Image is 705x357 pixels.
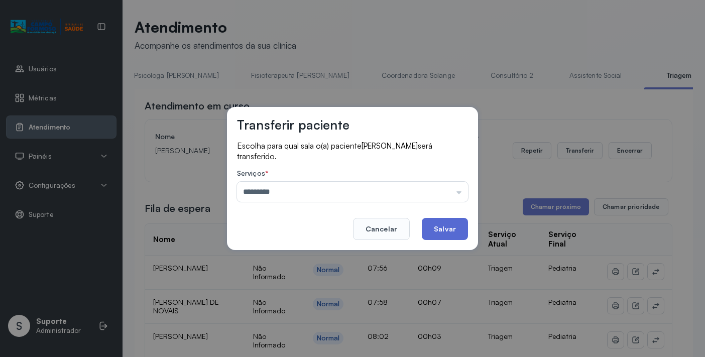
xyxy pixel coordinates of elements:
[237,141,468,161] p: Escolha para qual sala o(a) paciente será transferido.
[237,117,349,133] h3: Transferir paciente
[237,169,265,177] span: Serviços
[353,218,410,240] button: Cancelar
[362,141,418,151] span: [PERSON_NAME]
[422,218,468,240] button: Salvar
